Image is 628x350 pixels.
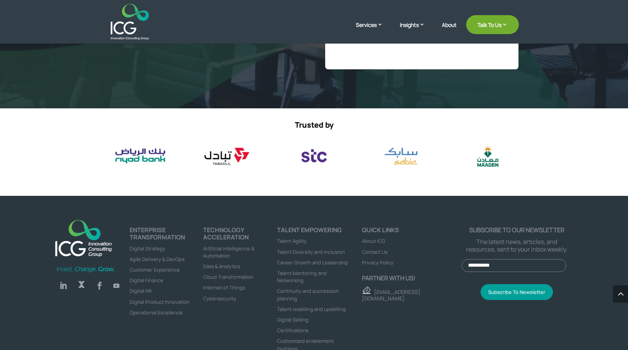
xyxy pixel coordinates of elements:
[56,266,116,273] img: Invest-Change-Grow-Green
[462,227,572,234] p: Subscribe to our newsletter
[362,237,385,244] a: About ICG
[203,245,254,259] a: Artificial intelligence & Automation
[277,306,346,312] a: Talent reskilling and upskilling
[457,143,518,169] div: 9 / 17
[400,21,432,40] a: Insights
[277,316,309,323] a: Digital Skilling
[277,327,309,334] a: Certifications
[481,284,553,300] button: Subscribe To Newsletter
[56,278,71,293] a: Follow on LinkedIn
[277,287,339,302] a: Continuity and succession planning
[277,227,351,237] h4: Talent Empowering
[277,237,307,244] a: Talent Agility
[362,227,462,237] h4: Quick links
[111,4,149,40] img: ICG
[130,277,163,284] a: Digital Finance
[488,289,545,295] span: Subscribe To Newsletter
[130,245,165,252] a: Digital Strategy
[502,268,628,350] iframe: Chat Widget
[130,287,152,294] a: Digital HR
[196,143,258,169] img: tabadul logo
[466,15,519,34] a: Talk To Us
[203,263,240,270] a: Data & Analytics
[502,268,628,350] div: Widget de chat
[277,248,345,255] a: Talent Diversity and Inclusion
[356,21,390,40] a: Services
[462,238,572,253] p: The latest news, articles, and resources, sent to your inbox weekly.
[457,143,518,169] img: maaden logo
[110,280,122,292] a: Follow on Youtube
[277,259,348,266] a: Career Growth and Leadership
[203,295,236,302] a: Cybersecurity
[130,309,183,316] a: Operational Excellence
[277,270,327,284] a: Talent Mentoring and Networking
[51,216,116,260] img: ICG-new logo (1)
[109,143,171,169] img: riyad bank
[130,266,180,273] a: Customer Experience
[370,143,432,169] div: 8 / 17
[362,286,371,294] img: email - ICG
[130,256,185,262] a: Agile Delivery & DevOps
[362,288,420,302] a: [EMAIL_ADDRESS][DOMAIN_NAME]
[130,298,189,305] a: Digital Product Innovation
[92,278,107,293] a: Follow on Facebook
[283,143,345,169] div: 7 / 17
[110,120,519,130] p: Trusted by
[130,227,204,244] h4: ENTERPRISE TRANSFORMATION
[370,143,432,169] img: sabic logo
[109,143,171,169] div: 5 / 17
[203,273,254,280] a: Cloud Transformation
[362,248,388,255] a: Contact Us
[51,216,116,262] a: logo_footer
[203,284,245,291] a: Internet of Things
[362,275,462,282] p: Partner with us!
[74,278,89,293] a: Follow on X
[196,143,258,169] div: 6 / 17
[203,227,277,244] h4: TECHNOLOGY ACCELERATION
[442,22,457,40] a: About
[362,259,393,266] a: Privacy Policy
[283,143,345,169] img: stc logo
